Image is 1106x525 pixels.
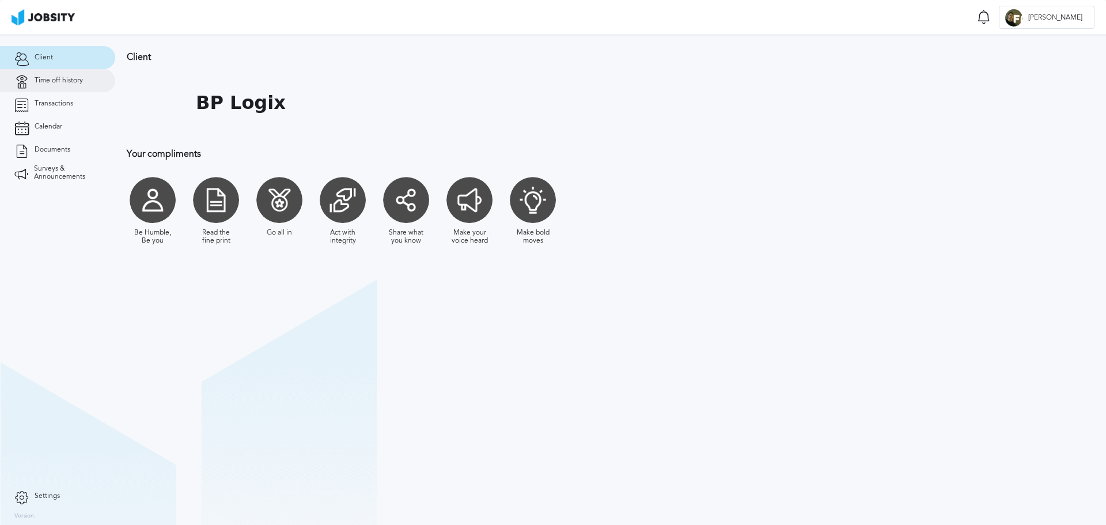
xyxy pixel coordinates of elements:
span: Surveys & Announcements [34,165,101,181]
span: Time off history [35,77,83,85]
button: D[PERSON_NAME] [999,6,1094,29]
span: Calendar [35,123,62,131]
div: Make bold moves [513,229,553,245]
h1: BP Logix [196,92,286,114]
h3: Client [127,52,752,62]
span: Transactions [35,100,73,108]
div: Make your voice heard [449,229,490,245]
span: Documents [35,146,70,154]
span: [PERSON_NAME] [1022,14,1088,22]
div: Go all in [267,229,292,237]
div: D [1005,9,1022,27]
img: ab4bad089aa723f57921c736e9817d99.png [12,9,75,25]
span: Client [35,54,53,62]
label: Version: [14,513,36,520]
div: Act with integrity [323,229,363,245]
div: Be Humble, Be you [132,229,173,245]
div: Read the fine print [196,229,236,245]
span: Settings [35,492,60,500]
div: Share what you know [386,229,426,245]
h3: Your compliments [127,149,752,159]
